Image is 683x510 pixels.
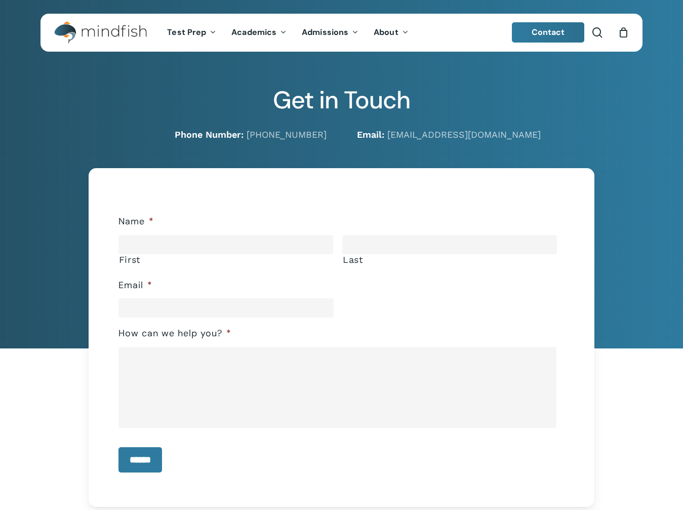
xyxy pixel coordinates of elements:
[387,129,541,140] a: [EMAIL_ADDRESS][DOMAIN_NAME]
[118,328,231,339] label: How can we help you?
[167,27,206,37] span: Test Prep
[41,14,642,52] header: Main Menu
[374,27,398,37] span: About
[119,255,333,265] label: First
[302,27,348,37] span: Admissions
[247,129,327,140] a: [PHONE_NUMBER]
[532,27,565,37] span: Contact
[159,14,416,52] nav: Main Menu
[224,28,294,37] a: Academics
[618,27,629,38] a: Cart
[512,22,585,43] a: Contact
[294,28,366,37] a: Admissions
[357,129,384,140] strong: Email:
[175,129,244,140] strong: Phone Number:
[159,28,224,37] a: Test Prep
[366,28,416,37] a: About
[41,86,642,115] h2: Get in Touch
[118,216,154,227] label: Name
[343,255,557,265] label: Last
[231,27,276,37] span: Academics
[118,280,152,291] label: Email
